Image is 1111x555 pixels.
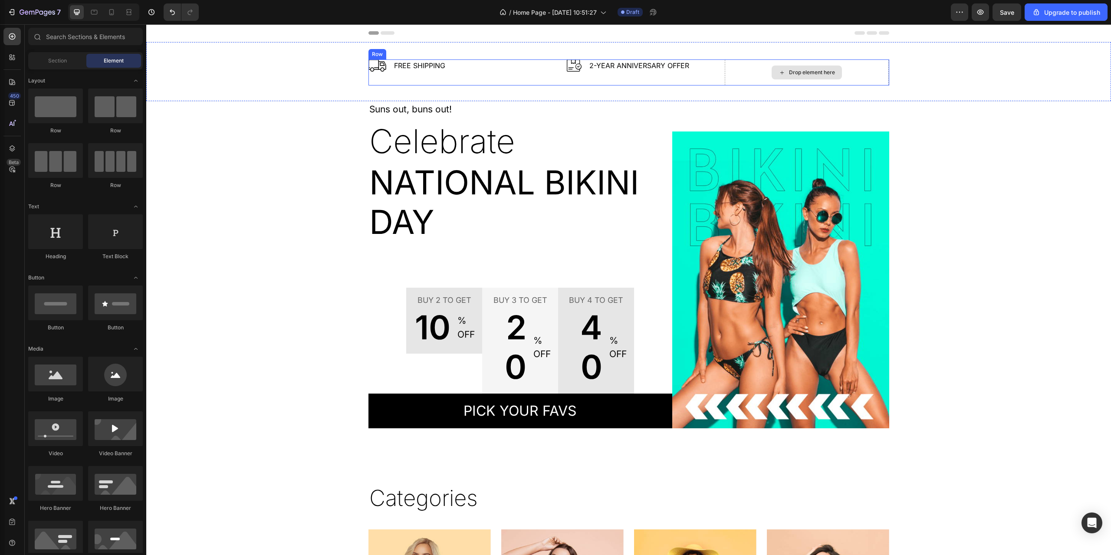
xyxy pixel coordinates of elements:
[7,159,21,166] div: Beta
[463,309,481,337] p: % OFF
[129,200,143,213] span: Toggle open
[509,8,511,17] span: /
[28,395,83,403] div: Image
[223,78,525,92] p: Suns out, buns out!
[57,7,61,17] p: 7
[266,270,329,282] p: Buy 2 to get
[48,57,67,65] span: Section
[88,181,143,189] div: Row
[146,24,1111,555] iframe: Design area
[129,74,143,88] span: Toggle open
[223,138,525,217] p: National Bikini Day
[1081,512,1102,533] div: Open Intercom Messenger
[28,127,83,135] div: Row
[88,450,143,457] div: Video Banner
[8,92,21,99] div: 450
[88,127,143,135] div: Row
[224,26,238,34] div: Row
[342,270,405,282] p: Buy 3 to get
[28,28,143,45] input: Search Sections & Elements
[513,8,597,17] span: Home Page - [DATE] 10:51:27
[28,324,83,332] div: Button
[88,324,143,332] div: Button
[1000,9,1014,16] span: Save
[1025,3,1108,21] button: Upgrade to publish
[643,45,689,52] div: Drop element here
[28,504,83,512] div: Hero Banner
[28,450,83,457] div: Video
[526,107,743,404] img: Alt Image
[418,283,456,362] p: 40
[247,35,300,47] div: Rich Text Editor. Editing area: main
[88,253,143,260] div: Text Block
[28,274,44,282] span: Button
[129,271,143,285] span: Toggle open
[342,283,380,362] p: 20
[418,270,481,282] p: Buy 4 to get
[129,342,143,356] span: Toggle open
[266,283,304,323] p: 10
[28,77,45,85] span: Layout
[1032,8,1100,17] div: Upgrade to publish
[28,181,83,189] div: Row
[421,35,435,47] img: Alt Image
[222,369,526,404] button: Pick your favs
[223,460,742,487] p: Categories
[88,395,143,403] div: Image
[442,35,544,47] div: Rich Text Editor. Editing area: main
[223,97,525,137] p: Celebrate
[626,8,639,16] span: Draft
[443,36,543,46] p: 2-Year Anniversary Offer
[317,376,431,397] div: Pick your favs
[993,3,1021,21] button: Save
[28,203,39,210] span: Text
[164,3,199,21] div: Undo/Redo
[88,504,143,512] div: Hero Banner
[222,35,240,47] img: Alt Image
[387,309,405,337] p: % OFF
[311,289,329,317] p: % OFF
[28,253,83,260] div: Heading
[3,3,65,21] button: 7
[248,36,299,46] p: FREE SHIPPING
[28,345,43,353] span: Media
[104,57,124,65] span: Element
